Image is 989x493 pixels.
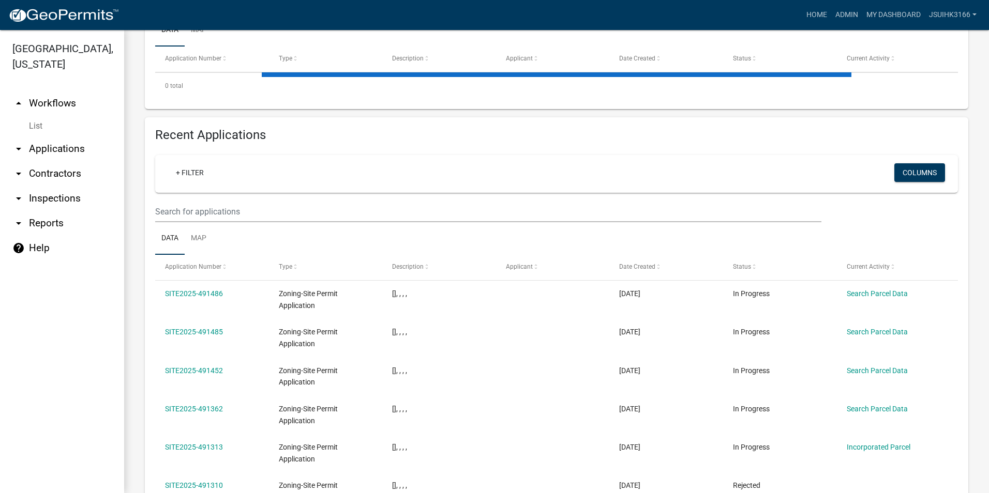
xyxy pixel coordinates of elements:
span: [], , , , [392,481,407,489]
a: Jsuihk3166 [925,5,981,25]
span: Date Created [619,55,655,62]
datatable-header-cell: Status [723,47,837,71]
a: Incorporated Parcel [847,443,910,451]
span: Description [392,55,424,62]
span: [], , , , [392,328,407,336]
a: SITE2025-491486 [165,289,223,298]
span: Zoning-Site Permit Application [279,443,338,463]
h4: Recent Applications [155,128,958,143]
span: Zoning-Site Permit Application [279,405,338,425]
span: In Progress [733,443,770,451]
span: Applicant [506,263,533,270]
span: In Progress [733,289,770,298]
i: help [12,242,25,254]
input: Search for applications [155,201,821,222]
span: Status [733,55,751,62]
datatable-header-cell: Application Number [155,255,269,280]
datatable-header-cell: Date Created [609,47,723,71]
a: Home [802,5,831,25]
span: 10/12/2025 [619,366,640,375]
i: arrow_drop_down [12,217,25,229]
span: Current Activity [847,55,890,62]
span: Status [733,263,751,270]
i: arrow_drop_down [12,143,25,155]
span: In Progress [733,405,770,413]
datatable-header-cell: Applicant [496,255,610,280]
span: 10/11/2025 [619,443,640,451]
a: SITE2025-491485 [165,328,223,336]
span: Zoning-Site Permit Application [279,289,338,310]
i: arrow_drop_up [12,97,25,110]
i: arrow_drop_down [12,167,25,180]
a: Search Parcel Data [847,366,908,375]
a: Search Parcel Data [847,328,908,336]
span: Zoning-Site Permit Application [279,328,338,348]
a: SITE2025-491452 [165,366,223,375]
span: 10/11/2025 [619,481,640,489]
a: SITE2025-491310 [165,481,223,489]
span: Zoning-Site Permit Application [279,366,338,387]
a: Map [185,14,213,47]
span: Applicant [506,55,533,62]
datatable-header-cell: Current Activity [836,47,950,71]
datatable-header-cell: Description [382,255,496,280]
span: Type [279,55,292,62]
span: 10/12/2025 [619,289,640,298]
a: Data [155,222,185,255]
datatable-header-cell: Application Number [155,47,269,71]
span: Type [279,263,292,270]
button: Columns [894,163,945,182]
a: Search Parcel Data [847,289,908,298]
span: Current Activity [847,263,890,270]
span: In Progress [733,366,770,375]
span: Application Number [165,55,221,62]
datatable-header-cell: Date Created [609,255,723,280]
span: 10/12/2025 [619,405,640,413]
span: Rejected [733,481,760,489]
a: Map [185,222,213,255]
a: SITE2025-491313 [165,443,223,451]
span: Application Number [165,263,221,270]
datatable-header-cell: Type [269,255,383,280]
a: SITE2025-491362 [165,405,223,413]
a: Data [155,14,185,47]
div: 0 total [155,73,958,99]
datatable-header-cell: Type [269,47,383,71]
span: [], , , , [392,366,407,375]
span: [], , , , [392,289,407,298]
span: In Progress [733,328,770,336]
datatable-header-cell: Status [723,255,837,280]
a: My Dashboard [862,5,925,25]
datatable-header-cell: Applicant [496,47,610,71]
a: Search Parcel Data [847,405,908,413]
a: Admin [831,5,862,25]
span: Date Created [619,263,655,270]
span: [], , , , [392,443,407,451]
span: 10/12/2025 [619,328,640,336]
span: [], , , , [392,405,407,413]
datatable-header-cell: Current Activity [836,255,950,280]
a: + Filter [168,163,212,182]
span: Description [392,263,424,270]
datatable-header-cell: Description [382,47,496,71]
i: arrow_drop_down [12,192,25,205]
